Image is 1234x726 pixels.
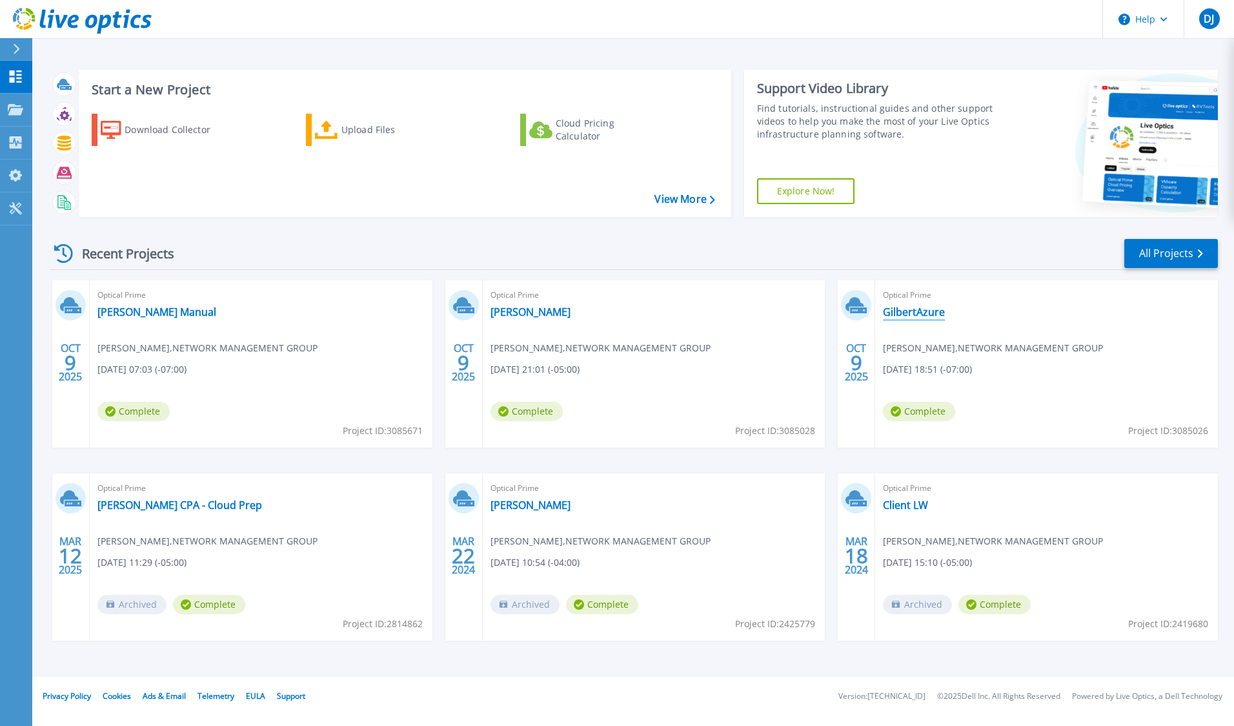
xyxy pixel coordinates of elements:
span: [PERSON_NAME] , NETWORK MANAGEMENT GROUP [97,341,318,355]
span: Complete [566,595,638,614]
a: Client LW [883,499,928,512]
a: Support [277,690,305,701]
div: MAR 2024 [451,532,476,579]
span: Optical Prime [491,481,818,495]
span: Optical Prime [491,288,818,302]
a: Upload Files [306,114,450,146]
li: © 2025 Dell Inc. All Rights Reserved [937,692,1060,701]
div: OCT 2025 [451,339,476,386]
span: [DATE] 07:03 (-07:00) [97,362,187,377]
a: Download Collector [92,114,236,146]
span: Project ID: 3085026 [1128,424,1208,438]
span: DJ [1204,14,1214,24]
a: [PERSON_NAME] [491,306,571,318]
span: [DATE] 11:29 (-05:00) [97,555,187,570]
span: Complete [958,595,1031,614]
span: Complete [491,402,563,421]
span: [PERSON_NAME] , NETWORK MANAGEMENT GROUP [883,534,1103,548]
li: Version: [TECHNICAL_ID] [838,692,925,701]
div: Download Collector [125,117,228,143]
span: Optical Prime [883,288,1210,302]
a: [PERSON_NAME] CPA - Cloud Prep [97,499,262,512]
span: Optical Prime [97,481,425,495]
div: MAR 2024 [844,532,869,579]
span: Archived [97,595,167,614]
div: Find tutorials, instructional guides and other support videos to help you make the most of your L... [757,102,998,141]
span: 12 [59,550,82,561]
div: Recent Projects [50,238,192,269]
span: Complete [97,402,170,421]
span: [DATE] 18:51 (-07:00) [883,362,972,377]
span: Project ID: 3085671 [343,424,423,438]
a: Explore Now! [757,178,855,204]
li: Powered by Live Optics, a Dell Technology [1072,692,1222,701]
a: Cloud Pricing Calculator [520,114,664,146]
a: EULA [246,690,265,701]
div: Upload Files [341,117,445,143]
span: 9 [65,357,76,368]
div: MAR 2025 [58,532,83,579]
span: Project ID: 3085028 [735,424,815,438]
span: 9 [458,357,469,368]
span: Complete [883,402,955,421]
span: [PERSON_NAME] , NETWORK MANAGEMENT GROUP [883,341,1103,355]
span: Optical Prime [97,288,425,302]
span: 18 [845,550,868,561]
span: 22 [452,550,475,561]
a: [PERSON_NAME] Manual [97,306,216,318]
div: OCT 2025 [844,339,869,386]
a: GilbertAzure [883,306,945,318]
span: [DATE] 21:01 (-05:00) [491,362,580,377]
div: Support Video Library [757,80,998,97]
a: Cookies [103,690,131,701]
span: Complete [173,595,245,614]
span: [DATE] 10:54 (-04:00) [491,555,580,570]
div: Cloud Pricing Calculator [556,117,659,143]
h3: Start a New Project [92,83,714,97]
div: OCT 2025 [58,339,83,386]
span: Project ID: 2419680 [1128,617,1208,631]
span: [PERSON_NAME] , NETWORK MANAGEMENT GROUP [491,534,711,548]
span: 9 [851,357,862,368]
span: [PERSON_NAME] , NETWORK MANAGEMENT GROUP [97,534,318,548]
a: All Projects [1124,239,1218,268]
span: Project ID: 2814862 [343,617,423,631]
a: Privacy Policy [43,690,91,701]
span: Archived [883,595,952,614]
span: Project ID: 2425779 [735,617,815,631]
a: Ads & Email [143,690,186,701]
a: View More [654,193,714,205]
a: [PERSON_NAME] [491,499,571,512]
span: [PERSON_NAME] , NETWORK MANAGEMENT GROUP [491,341,711,355]
a: Telemetry [197,690,234,701]
span: Archived [491,595,560,614]
span: Optical Prime [883,481,1210,495]
span: [DATE] 15:10 (-05:00) [883,555,972,570]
